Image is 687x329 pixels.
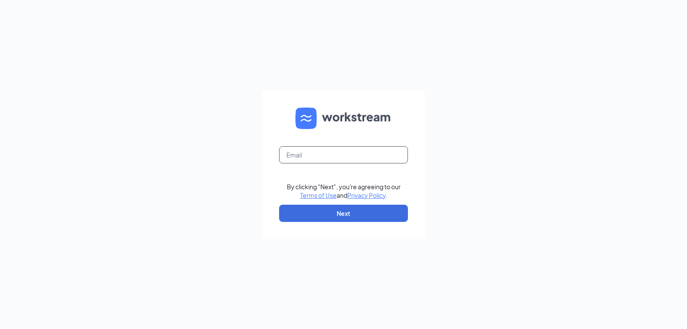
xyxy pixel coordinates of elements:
a: Terms of Use [300,191,337,199]
a: Privacy Policy [347,191,386,199]
div: By clicking "Next", you're agreeing to our and . [287,182,401,200]
button: Next [279,205,408,222]
img: WS logo and Workstream text [295,108,392,129]
input: Email [279,146,408,163]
